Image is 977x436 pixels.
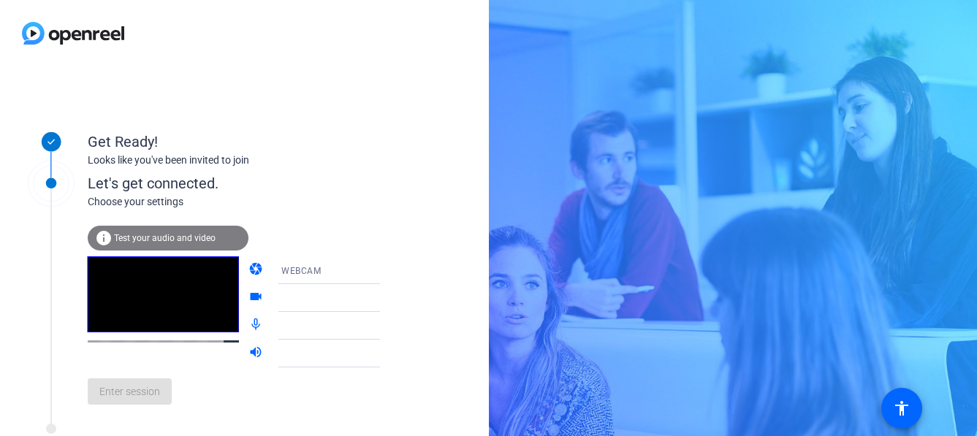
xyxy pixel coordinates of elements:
div: Let's get connected. [88,172,410,194]
span: WEBCAM [281,266,321,276]
div: Get Ready! [88,131,380,153]
div: Choose your settings [88,194,410,210]
mat-icon: mic_none [248,317,266,334]
mat-icon: videocam [248,289,266,307]
mat-icon: accessibility [893,399,911,417]
mat-icon: camera [248,261,266,279]
mat-icon: volume_up [248,345,266,362]
div: Looks like you've been invited to join [88,153,380,168]
span: Test your audio and video [114,233,216,243]
mat-icon: info [95,229,113,247]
